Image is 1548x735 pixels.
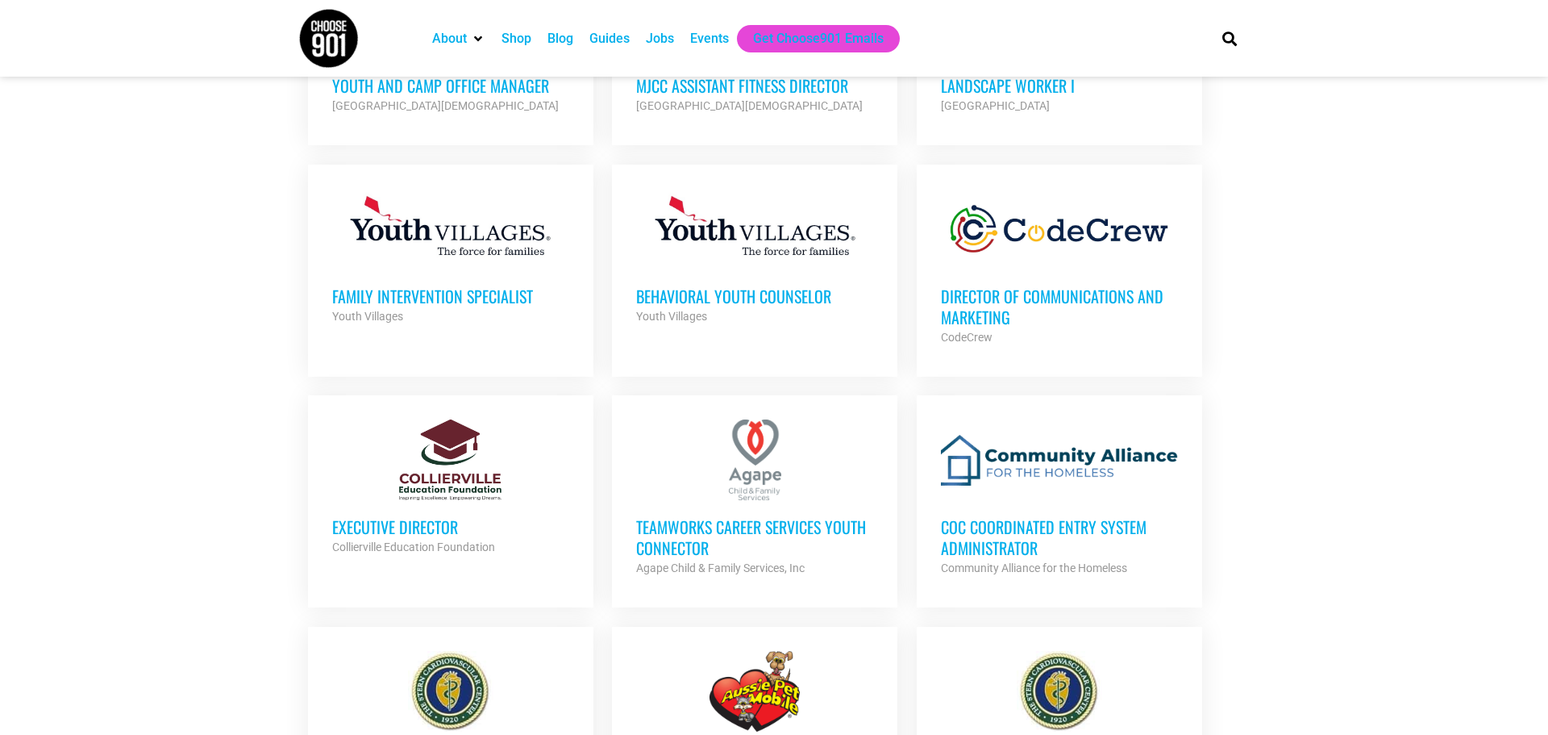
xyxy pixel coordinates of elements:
strong: [GEOGRAPHIC_DATA][DEMOGRAPHIC_DATA] [332,99,559,112]
h3: Behavioral Youth Counselor [636,286,873,307]
nav: Main nav [424,25,1195,52]
a: Family Intervention Specialist Youth Villages [308,165,593,350]
a: Jobs [646,29,674,48]
h3: Landscape Worker I [941,75,1178,96]
strong: Youth Villages [332,310,403,323]
h3: Family Intervention Specialist [332,286,569,307]
strong: CodeCrew [941,331,992,344]
a: Behavioral Youth Counselor Youth Villages [612,165,897,350]
strong: Agape Child & Family Services, Inc [636,562,805,574]
strong: Collierville Education Foundation [332,541,495,553]
a: Director of Communications and Marketing CodeCrew [917,165,1202,371]
a: Events [690,29,729,48]
a: TeamWorks Career Services Youth Connector Agape Child & Family Services, Inc [612,395,897,602]
a: About [432,29,467,48]
strong: Youth Villages [636,310,707,323]
div: Search [1217,25,1243,52]
h3: Youth and Camp Office Manager [332,75,569,96]
a: Shop [501,29,531,48]
div: About [424,25,493,52]
strong: [GEOGRAPHIC_DATA][DEMOGRAPHIC_DATA] [636,99,863,112]
h3: CoC Coordinated Entry System Administrator [941,516,1178,558]
strong: [GEOGRAPHIC_DATA] [941,99,1050,112]
a: CoC Coordinated Entry System Administrator Community Alliance for the Homeless [917,395,1202,602]
h3: Executive Director [332,516,569,537]
h3: MJCC Assistant Fitness Director [636,75,873,96]
a: Blog [547,29,573,48]
a: Get Choose901 Emails [753,29,884,48]
a: Guides [589,29,630,48]
strong: Community Alliance for the Homeless [941,562,1127,574]
h3: TeamWorks Career Services Youth Connector [636,516,873,558]
h3: Director of Communications and Marketing [941,286,1178,328]
a: Executive Director Collierville Education Foundation [308,395,593,581]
